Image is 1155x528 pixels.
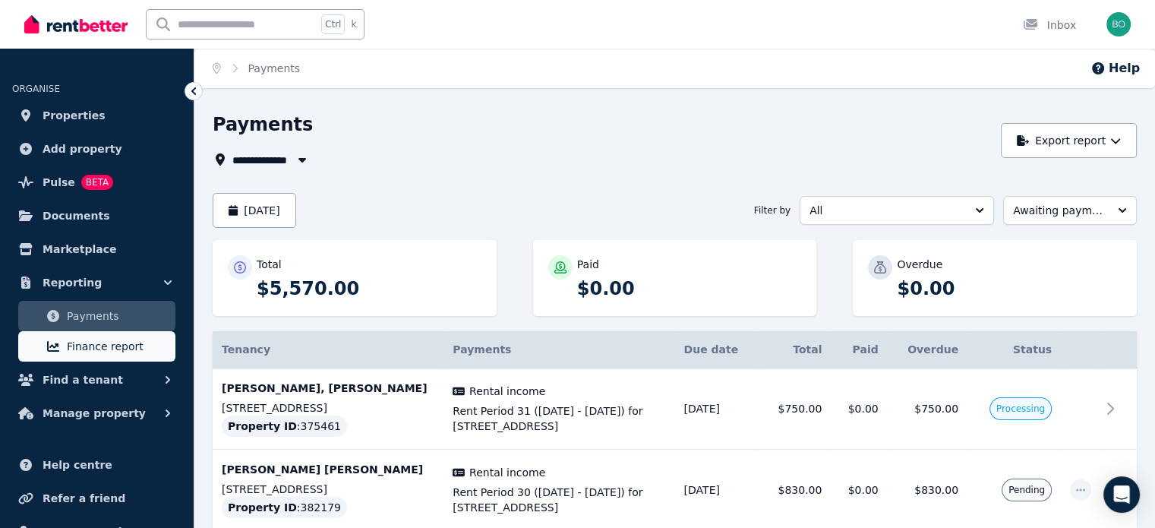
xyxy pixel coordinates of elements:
[12,483,181,514] a: Refer a friend
[213,112,313,137] h1: Payments
[321,14,345,34] span: Ctrl
[996,403,1045,415] span: Processing
[194,49,318,88] nav: Breadcrumb
[914,403,958,415] span: $750.00
[1106,12,1131,36] img: HARI KRISHNA
[257,277,481,301] p: $5,570.00
[453,343,511,356] span: Payments
[43,140,122,158] span: Add property
[18,301,175,331] a: Payments
[351,18,356,30] span: k
[43,371,123,389] span: Find a tenant
[12,100,181,131] a: Properties
[800,196,994,225] button: All
[809,203,963,218] span: All
[1001,123,1137,158] button: Export report
[248,62,301,74] a: Payments
[228,500,297,515] span: Property ID
[213,331,443,368] th: Tenancy
[897,277,1122,301] p: $0.00
[12,267,181,298] button: Reporting
[675,368,759,450] td: [DATE]
[43,404,146,422] span: Manage property
[577,277,802,301] p: $0.00
[12,450,181,480] a: Help centre
[759,331,831,368] th: Total
[43,273,102,292] span: Reporting
[1103,476,1140,513] div: Open Intercom Messenger
[228,419,297,434] span: Property ID
[43,207,110,225] span: Documents
[222,497,347,518] div: : 382179
[222,462,434,477] p: [PERSON_NAME] [PERSON_NAME]
[1008,484,1045,496] span: Pending
[43,106,106,125] span: Properties
[67,337,169,356] span: Finance report
[453,403,665,434] span: Rent Period 31 ([DATE] - [DATE]) for [STREET_ADDRESS]
[831,368,887,450] td: $0.00
[1090,59,1140,77] button: Help
[213,193,296,228] button: [DATE]
[759,368,831,450] td: $750.00
[12,134,181,164] a: Add property
[469,465,545,480] span: Rental income
[24,13,128,36] img: RentBetter
[67,307,169,325] span: Payments
[577,257,599,272] p: Paid
[754,204,791,217] span: Filter by
[222,400,434,416] p: [STREET_ADDRESS]
[43,489,125,507] span: Refer a friend
[12,398,181,428] button: Manage property
[81,175,113,190] span: BETA
[967,331,1061,368] th: Status
[43,240,116,258] span: Marketplace
[831,331,887,368] th: Paid
[222,482,434,497] p: [STREET_ADDRESS]
[1013,203,1106,218] span: Awaiting payment
[12,167,181,198] a: PulseBETA
[675,331,759,368] th: Due date
[12,365,181,395] button: Find a tenant
[12,84,60,94] span: ORGANISE
[888,331,967,368] th: Overdue
[1003,196,1137,225] button: Awaiting payment
[469,384,545,399] span: Rental income
[12,234,181,264] a: Marketplace
[453,485,665,515] span: Rent Period 30 ([DATE] - [DATE]) for [STREET_ADDRESS]
[18,331,175,362] a: Finance report
[1023,17,1076,33] div: Inbox
[12,201,181,231] a: Documents
[43,456,112,474] span: Help centre
[257,257,282,272] p: Total
[222,381,434,396] p: [PERSON_NAME], [PERSON_NAME]
[222,416,347,437] div: : 375461
[897,257,942,272] p: Overdue
[43,173,75,191] span: Pulse
[914,484,958,496] span: $830.00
